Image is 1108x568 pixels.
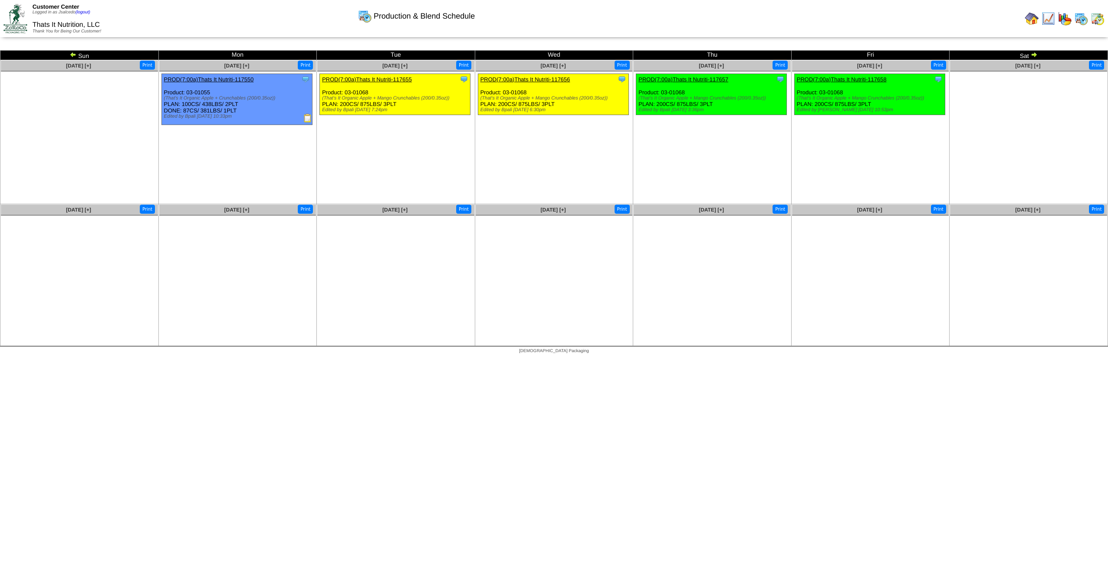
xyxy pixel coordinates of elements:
[791,51,950,60] td: Fri
[322,76,412,83] a: PROD(7:00a)Thats It Nutriti-117655
[934,75,943,83] img: Tooltip
[615,61,630,70] button: Print
[374,12,475,21] span: Production & Blend Schedule
[0,51,159,60] td: Sun
[383,63,408,69] a: [DATE] [+]
[322,96,470,101] div: (That's It Organic Apple + Mango Crunchables (200/0.35oz))
[857,207,882,213] a: [DATE] [+]
[140,61,155,70] button: Print
[475,51,633,60] td: Wed
[32,10,90,15] span: Logged in as Jsalcedo
[66,63,91,69] a: [DATE] [+]
[615,205,630,214] button: Print
[32,21,100,29] span: Thats It Nutrition, LLC
[638,107,786,112] div: Edited by Bpali [DATE] 3:36pm
[164,76,254,83] a: PROD(7:00a)Thats It Nutriti-117550
[541,207,566,213] a: [DATE] [+]
[931,61,946,70] button: Print
[541,63,566,69] a: [DATE] [+]
[66,207,91,213] a: [DATE] [+]
[460,75,468,83] img: Tooltip
[773,61,788,70] button: Print
[164,96,312,101] div: (That's It Organic Apple + Crunchables (200/0.35oz))
[931,205,946,214] button: Print
[1058,12,1072,26] img: graph.gif
[1025,12,1039,26] img: home.gif
[797,107,945,112] div: Edited by [PERSON_NAME] [DATE] 10:53pm
[161,74,312,125] div: Product: 03-01055 PLAN: 100CS / 438LBS / 2PLT DONE: 87CS / 381LBS / 1PLT
[164,114,312,119] div: Edited by Bpali [DATE] 10:33pm
[1031,51,1037,58] img: arrowright.gif
[32,29,101,34] span: Thank You for Being Our Customer!
[950,51,1108,60] td: Sat
[1015,63,1040,69] a: [DATE] [+]
[1074,12,1088,26] img: calendarprod.gif
[794,74,945,115] div: Product: 03-01068 PLAN: 200CS / 875LBS / 3PLT
[383,207,408,213] a: [DATE] [+]
[797,96,945,101] div: (That's It Organic Apple + Mango Crunchables (200/0.35oz))
[456,61,471,70] button: Print
[322,107,470,112] div: Edited by Bpali [DATE] 7:24pm
[519,349,589,353] span: [DEMOGRAPHIC_DATA] Packaging
[224,63,249,69] a: [DATE] [+]
[140,205,155,214] button: Print
[301,75,310,83] img: Tooltip
[1089,61,1104,70] button: Print
[480,96,628,101] div: (That's It Organic Apple + Mango Crunchables (200/0.35oz))
[1015,207,1040,213] a: [DATE] [+]
[478,74,628,115] div: Product: 03-01068 PLAN: 200CS / 875LBS / 3PLT
[298,61,313,70] button: Print
[32,3,79,10] span: Customer Center
[456,205,471,214] button: Print
[699,63,724,69] a: [DATE] [+]
[1089,205,1104,214] button: Print
[3,4,27,33] img: ZoRoCo_Logo(Green%26Foil)%20jpg.webp
[303,114,312,122] img: Production Report
[317,51,475,60] td: Tue
[636,74,787,115] div: Product: 03-01068 PLAN: 200CS / 875LBS / 3PLT
[70,51,77,58] img: arrowleft.gif
[158,51,317,60] td: Mon
[320,74,470,115] div: Product: 03-01068 PLAN: 200CS / 875LBS / 3PLT
[699,207,724,213] a: [DATE] [+]
[638,96,786,101] div: (That's It Organic Apple + Mango Crunchables (200/0.35oz))
[75,10,90,15] a: (logout)
[358,9,372,23] img: calendarprod.gif
[776,75,785,83] img: Tooltip
[857,63,882,69] a: [DATE] [+]
[633,51,792,60] td: Thu
[638,76,728,83] a: PROD(7:00a)Thats It Nutriti-117657
[224,207,249,213] a: [DATE] [+]
[480,107,628,112] div: Edited by Bpali [DATE] 6:30pm
[1041,12,1055,26] img: line_graph.gif
[797,76,886,83] a: PROD(7:00a)Thats It Nutriti-117658
[618,75,626,83] img: Tooltip
[773,205,788,214] button: Print
[1091,12,1105,26] img: calendarinout.gif
[298,205,313,214] button: Print
[480,76,570,83] a: PROD(7:00a)Thats It Nutriti-117656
